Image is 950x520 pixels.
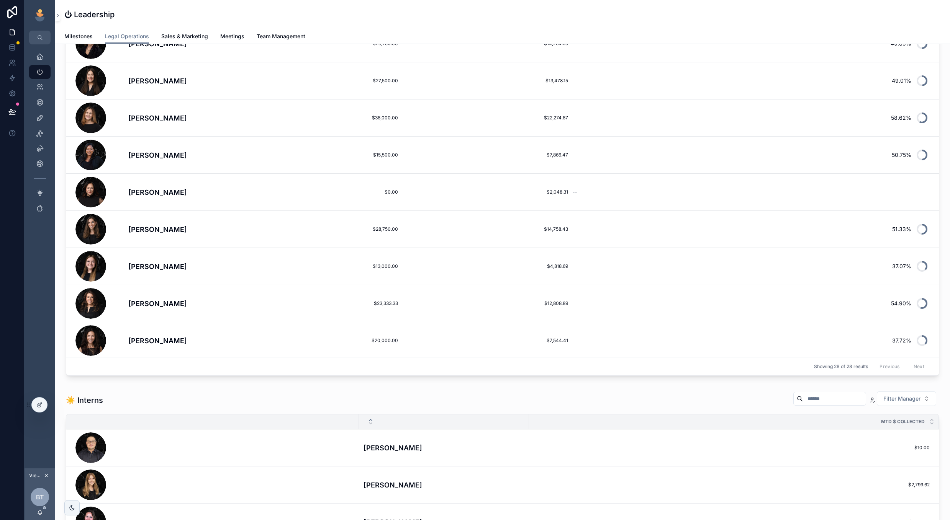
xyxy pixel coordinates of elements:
[161,29,208,45] a: Sales & Marketing
[892,259,911,274] div: 37.07%
[573,189,930,195] a: --
[128,224,244,235] a: [PERSON_NAME]
[407,78,568,84] a: $13,478.15
[892,333,911,348] div: 37.72%
[573,294,930,313] a: 54.90%
[407,263,568,269] a: $4,818.69
[128,261,244,272] a: [PERSON_NAME]
[407,337,568,344] a: $7,544.41
[892,147,911,163] div: 50.75%
[220,33,244,40] span: Meetings
[253,152,398,158] a: $15,500.00
[161,33,208,40] span: Sales & Marketing
[891,110,911,126] div: 58.62%
[892,222,911,237] div: 51.33%
[529,445,930,451] a: $10.00
[573,72,930,90] a: 49.01%
[883,395,921,403] span: Filter Manager
[407,189,568,195] a: $2,048.31
[128,150,244,160] a: [PERSON_NAME]
[364,480,524,490] a: [PERSON_NAME]
[64,9,115,20] h1: ⏻ Leadership
[36,492,44,502] span: BT
[128,298,244,309] a: [PERSON_NAME]
[892,73,911,88] div: 49.01%
[64,29,93,45] a: Milestones
[34,9,46,21] img: App logo
[253,263,398,269] a: $13,000.00
[364,443,524,453] a: [PERSON_NAME]
[253,78,398,84] a: $27,500.00
[814,364,868,370] span: Showing 28 of 28 results
[128,113,244,123] a: [PERSON_NAME]
[877,391,936,406] button: Select Button
[253,300,398,306] a: $23,333.33
[407,152,568,158] a: $7,866.47
[105,29,149,44] a: Legal Operations
[407,300,568,306] a: $12,808.89
[573,109,930,127] a: 58.62%
[253,115,398,121] a: $38,000.00
[407,115,568,121] a: $22,274.87
[253,337,398,344] a: $20,000.00
[29,473,42,479] span: Viewing as [PERSON_NAME]
[64,33,93,40] span: Milestones
[573,189,577,195] span: --
[573,257,930,275] a: 37.07%
[573,146,930,164] a: 50.75%
[573,220,930,238] a: 51.33%
[891,296,911,311] div: 54.90%
[881,419,925,425] span: MTD $ Collected
[573,331,930,350] a: 37.72%
[128,187,244,197] a: [PERSON_NAME]
[253,189,398,195] a: $0.00
[529,482,930,488] a: $2,799.62
[253,226,398,232] a: $28,750.00
[25,44,55,225] div: scrollable content
[66,395,103,406] h1: ☀️ Interns
[128,76,244,86] a: [PERSON_NAME]
[407,226,568,232] a: $14,758.43
[105,33,149,40] span: Legal Operations
[257,29,305,45] a: Team Management
[257,33,305,40] span: Team Management
[128,336,244,346] a: [PERSON_NAME]
[220,29,244,45] a: Meetings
